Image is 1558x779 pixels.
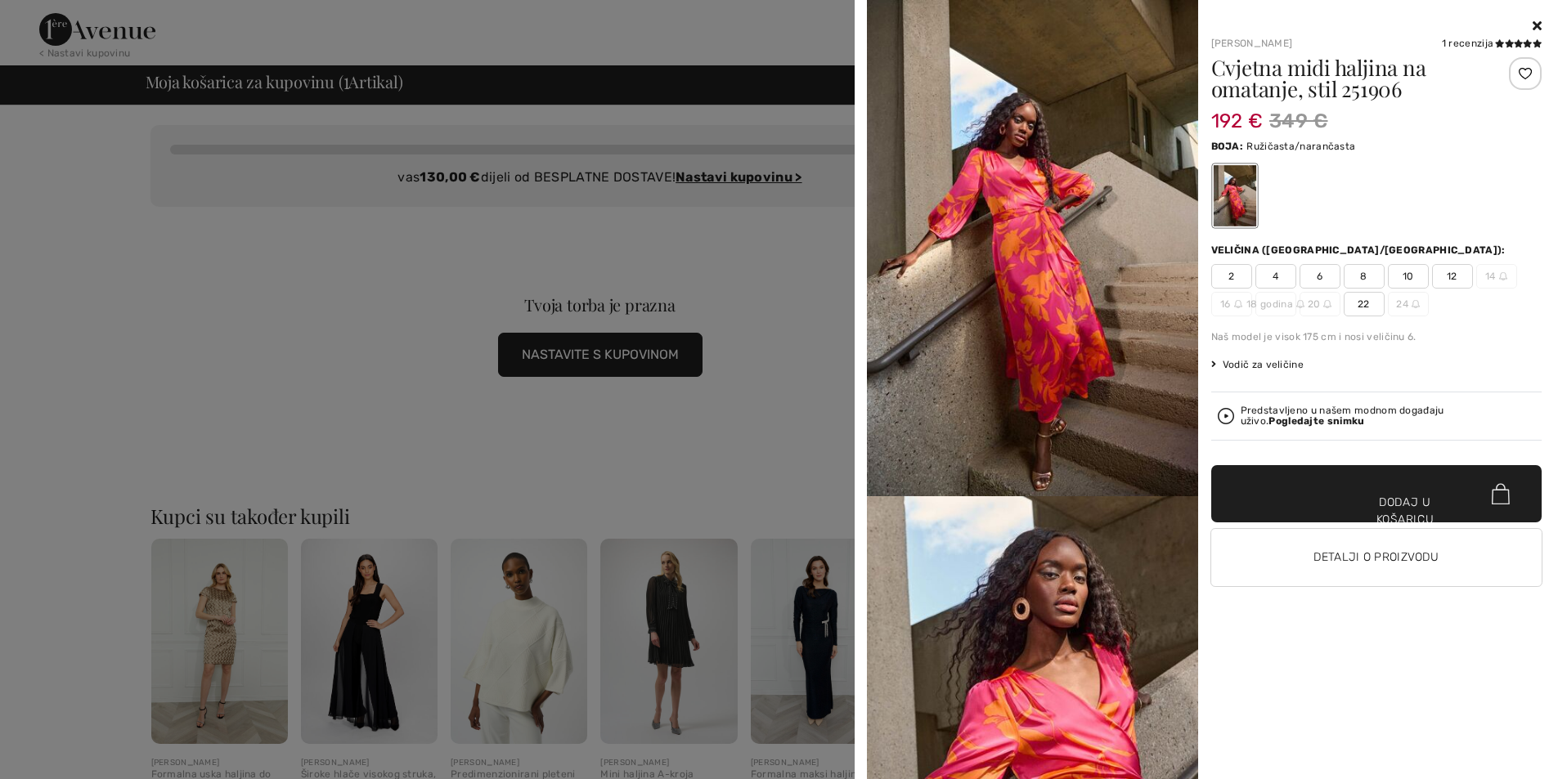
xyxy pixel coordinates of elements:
[1211,331,1417,342] font: Naš model je visok 175 cm i nosi veličinu 6.
[1211,529,1542,586] button: Detalji o proizvodu
[1211,53,1426,103] font: Cvjetna midi haljina na omatanje, stil 251906
[1218,408,1234,424] img: Pogledajte snimku
[1323,300,1331,308] img: ring-m.svg
[1211,141,1244,152] font: Boja:
[1228,271,1234,282] font: 2
[1246,141,1355,152] font: Ružičasta/narančasta
[1376,494,1435,528] font: Dodaj u košaricu
[1211,110,1264,132] font: 192 €
[1396,298,1408,310] font: 24
[1403,271,1414,282] font: 10
[1360,271,1367,282] font: 8
[1246,298,1293,310] font: 18 godina
[1211,38,1293,49] a: [PERSON_NAME]
[1241,405,1444,427] font: Predstavljeno u našem modnom događaju uživo.
[1447,271,1457,282] font: 12
[1296,300,1304,308] img: ring-m.svg
[1308,298,1321,310] font: 20
[1442,38,1493,49] font: 1 recenzija
[1211,244,1506,256] font: Veličina ([GEOGRAPHIC_DATA]/[GEOGRAPHIC_DATA]):
[1223,359,1304,370] font: Vodič za veličine
[1269,110,1328,132] font: 349 €
[1485,271,1496,282] font: 14
[1268,415,1364,427] font: Pogledajte snimku
[1499,272,1507,280] img: ring-m.svg
[1220,298,1231,310] font: 16
[1313,550,1439,564] font: Detalji o proizvodu
[1317,271,1322,282] font: 6
[1273,271,1278,282] font: 4
[35,11,83,26] font: Pomoć
[1412,300,1420,308] img: ring-m.svg
[1213,165,1255,226] div: Ružičasta/narančasta
[1492,484,1510,505] img: Bag.svg
[1358,298,1370,310] font: 22
[1234,300,1242,308] img: ring-m.svg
